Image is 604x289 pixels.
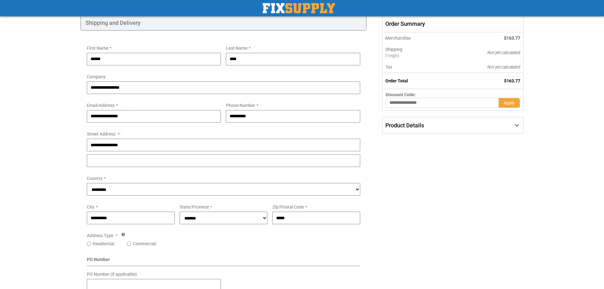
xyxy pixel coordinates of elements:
[386,92,416,97] span: Discount Code:
[87,74,106,79] span: Company
[382,32,445,44] th: Merchandise
[385,122,424,129] span: Product Details
[504,100,515,105] span: Apply
[499,98,520,108] button: Apply
[487,50,520,55] span: Not yet calculated
[504,78,520,83] span: $163.77
[272,204,304,209] span: Zip/Postal Code
[87,272,137,277] span: PO Number (if applicable)
[87,233,113,238] span: Address Type
[87,46,108,51] span: First Name
[504,36,520,41] span: $163.77
[87,103,115,108] span: Email Address
[226,103,255,108] span: Phone Number
[263,3,335,13] img: Fix Industrial Supply
[263,3,335,13] a: store logo
[382,61,445,73] th: Tax
[385,78,408,83] strong: Order Total
[382,15,523,32] span: Order Summary
[93,241,114,247] label: Residential
[385,53,442,59] span: Freight
[180,204,209,209] span: State/Province
[87,131,115,136] span: Street Address
[87,256,360,266] div: PO Number
[226,46,247,51] span: Last Name
[87,176,103,181] span: Country
[487,64,520,69] span: Not yet calculated
[385,47,402,52] span: Shipping
[87,204,94,209] span: City
[133,241,156,247] label: Commercial
[81,15,366,31] div: Shipping and Delivery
